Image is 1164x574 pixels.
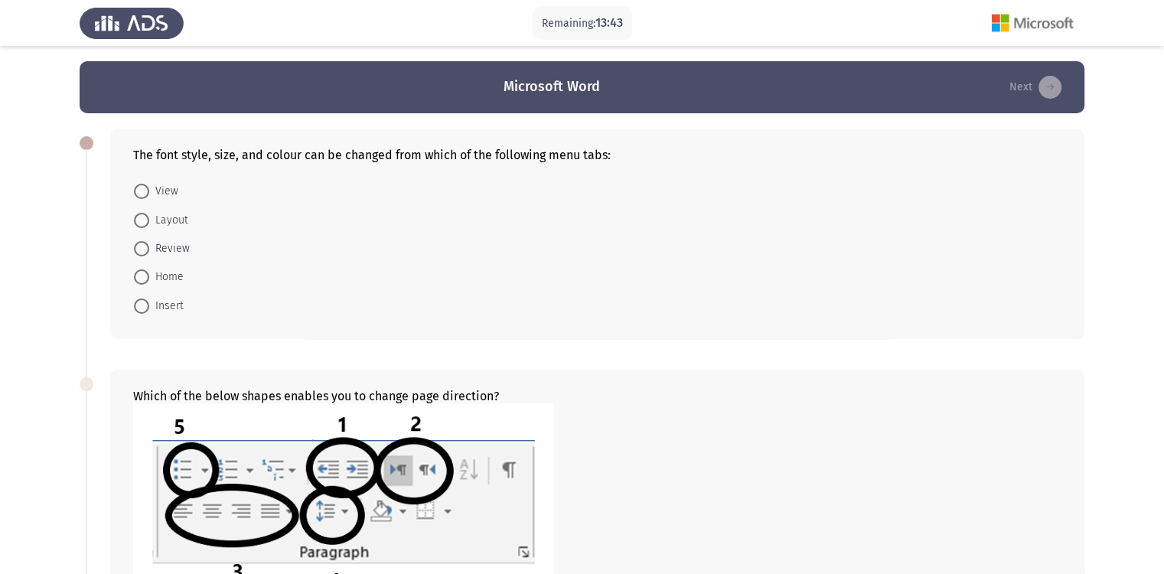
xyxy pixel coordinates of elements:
span: View [149,182,178,201]
span: Layout [149,211,188,230]
span: Review [149,240,190,258]
span: Home [149,268,184,286]
span: 13:43 [595,15,623,30]
span: Insert [149,297,184,315]
img: Assessment logo of Microsoft (Word, Excel, PPT) [980,2,1084,44]
h3: Microsoft Word [504,77,600,96]
p: Remaining: [542,14,623,33]
div: The font style, size, and colour can be changed from which of the following menu tabs: [133,148,1061,162]
img: Assess Talent Management logo [80,2,184,44]
button: load next page [1005,75,1066,99]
